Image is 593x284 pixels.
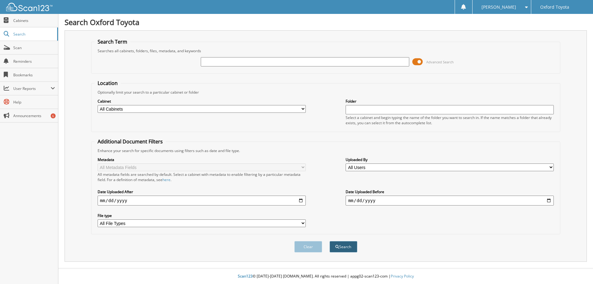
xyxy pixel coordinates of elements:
label: Metadata [98,157,306,162]
input: end [346,196,554,206]
div: Enhance your search for specific documents using filters such as date and file type. [95,148,557,153]
span: Cabinets [13,18,55,23]
div: All metadata fields are searched by default. Select a cabinet with metadata to enable filtering b... [98,172,306,182]
span: [PERSON_NAME] [482,5,516,9]
input: start [98,196,306,206]
legend: Search Term [95,38,130,45]
label: Date Uploaded After [98,189,306,194]
label: Uploaded By [346,157,554,162]
span: Announcements [13,113,55,118]
label: Cabinet [98,99,306,104]
button: Search [330,241,357,252]
legend: Location [95,80,121,87]
img: scan123-logo-white.svg [6,3,53,11]
label: Date Uploaded Before [346,189,554,194]
legend: Additional Document Filters [95,138,166,145]
span: Scan123 [238,273,253,279]
span: Reminders [13,59,55,64]
span: Help [13,100,55,105]
span: Advanced Search [426,60,454,64]
label: File type [98,213,306,218]
span: User Reports [13,86,51,91]
div: Select a cabinet and begin typing the name of the folder you want to search in. If the name match... [346,115,554,125]
button: Clear [294,241,322,252]
a: Privacy Policy [391,273,414,279]
label: Folder [346,99,554,104]
div: Optionally limit your search to a particular cabinet or folder [95,90,557,95]
span: Search [13,32,54,37]
iframe: Chat Widget [562,254,593,284]
span: Bookmarks [13,72,55,78]
div: Searches all cabinets, folders, files, metadata, and keywords [95,48,557,53]
div: © [DATE]-[DATE] [DOMAIN_NAME]. All rights reserved | appg02-scan123-com | [58,269,593,284]
span: Oxford Toyota [540,5,569,9]
span: Scan [13,45,55,50]
div: 6 [51,113,56,118]
h1: Search Oxford Toyota [65,17,587,27]
a: here [162,177,170,182]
